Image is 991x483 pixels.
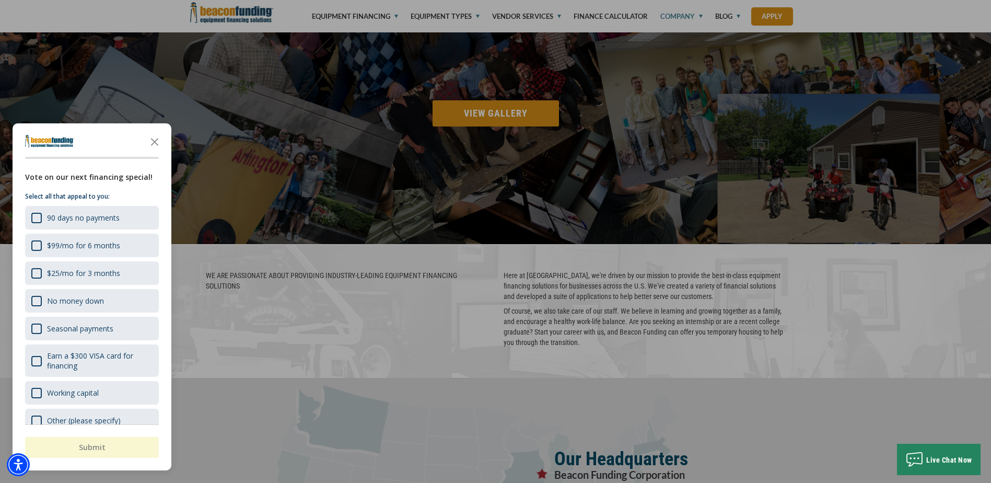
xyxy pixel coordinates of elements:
div: $99/mo for 6 months [47,240,120,250]
button: Close the survey [144,131,165,152]
div: Earn a $300 VISA card for financing [47,351,153,371]
div: Working capital [25,381,159,405]
div: No money down [25,289,159,313]
div: Other (please specify) [25,409,159,432]
div: Seasonal payments [47,324,113,333]
div: Vote on our next financing special! [25,171,159,183]
div: 90 days no payments [25,206,159,229]
button: Live Chat Now [897,444,981,475]
div: $25/mo for 3 months [47,268,120,278]
span: Live Chat Now [926,456,972,464]
img: Company logo [25,135,74,147]
div: 90 days no payments [47,213,120,223]
div: Other (please specify) [47,416,121,425]
div: Earn a $300 VISA card for financing [25,344,159,377]
div: $99/mo for 6 months [25,234,159,257]
p: Select all that appeal to you: [25,191,159,202]
div: Working capital [47,388,99,398]
div: No money down [47,296,104,306]
div: Accessibility Menu [7,453,30,476]
div: Survey [13,123,171,470]
div: Seasonal payments [25,317,159,340]
div: $25/mo for 3 months [25,261,159,285]
button: Submit [25,437,159,458]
